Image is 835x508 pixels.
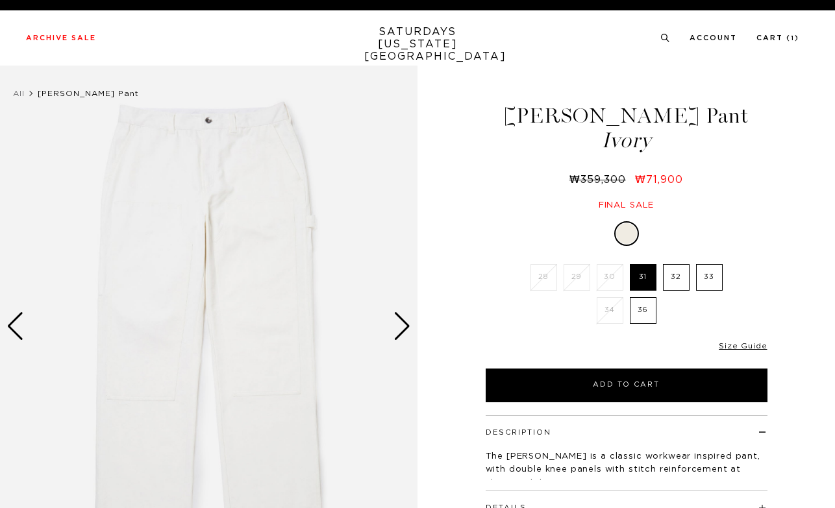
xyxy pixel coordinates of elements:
span: ₩71,900 [635,175,683,185]
a: Cart (1) [756,34,799,42]
a: SATURDAYS[US_STATE][GEOGRAPHIC_DATA] [364,26,471,63]
del: ₩359,300 [569,175,631,185]
h1: [PERSON_NAME] Pant [484,105,769,151]
button: Add to Cart [486,369,767,402]
label: 36 [630,297,656,324]
div: Final sale [484,200,769,211]
button: Description [486,429,551,436]
div: Next slide [393,312,411,341]
label: 32 [663,264,690,291]
small: 1 [791,36,795,42]
a: Archive Sale [26,34,96,42]
span: Ivory [484,130,769,151]
a: All [13,90,25,97]
a: Size Guide [719,342,767,350]
label: 33 [696,264,723,291]
a: Account [690,34,737,42]
label: 31 [630,264,656,291]
span: [PERSON_NAME] Pant [38,90,139,97]
div: Previous slide [6,312,24,341]
p: The [PERSON_NAME] is a classic workwear inspired pant, with double knee panels with stitch reinfo... [486,450,767,489]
